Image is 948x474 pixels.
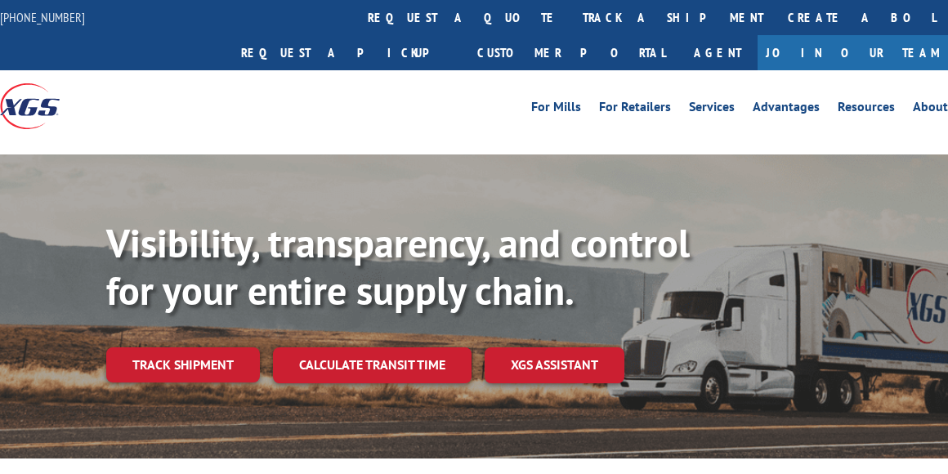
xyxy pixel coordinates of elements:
[106,347,260,382] a: Track shipment
[485,347,624,382] a: XGS ASSISTANT
[531,101,581,118] a: For Mills
[689,101,735,118] a: Services
[753,101,820,118] a: Advantages
[913,101,948,118] a: About
[838,101,895,118] a: Resources
[465,35,677,70] a: Customer Portal
[273,347,472,382] a: Calculate transit time
[599,101,671,118] a: For Retailers
[677,35,758,70] a: Agent
[229,35,465,70] a: Request a pickup
[106,217,690,315] b: Visibility, transparency, and control for your entire supply chain.
[758,35,948,70] a: Join Our Team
